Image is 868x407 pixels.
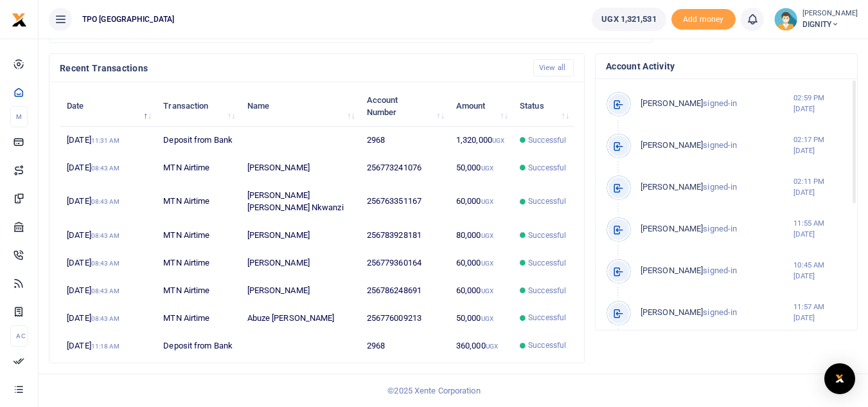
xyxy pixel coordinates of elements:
[156,222,240,249] td: MTN Airtime
[60,277,156,305] td: [DATE]
[10,325,28,347] li: Ac
[481,232,493,239] small: UGX
[449,304,513,332] td: 50,000
[802,19,858,30] span: DIGNITY
[240,154,359,182] td: [PERSON_NAME]
[449,154,513,182] td: 50,000
[449,86,513,126] th: Amount: activate to sort column ascending
[360,86,449,126] th: Account Number: activate to sort column ascending
[601,13,656,26] span: UGX 1,321,531
[641,222,793,236] p: signed-in
[240,277,359,305] td: [PERSON_NAME]
[671,14,736,23] a: Add money
[60,127,156,154] td: [DATE]
[824,363,855,394] div: Open Intercom Messenger
[481,260,493,267] small: UGX
[513,86,574,126] th: Status: activate to sort column ascending
[10,106,28,127] li: M
[91,232,120,239] small: 08:43 AM
[60,86,156,126] th: Date: activate to sort column descending
[793,260,847,282] small: 10:45 AM [DATE]
[60,222,156,249] td: [DATE]
[793,302,847,323] small: 11:57 AM [DATE]
[449,332,513,359] td: 360,000
[12,14,27,24] a: logo-small logo-large logo-large
[449,222,513,249] td: 80,000
[641,98,703,108] span: [PERSON_NAME]
[156,127,240,154] td: Deposit from Bank
[641,182,703,192] span: [PERSON_NAME]
[486,343,498,350] small: UGX
[793,176,847,198] small: 02:11 PM [DATE]
[592,8,666,31] a: UGX 1,321,531
[360,222,449,249] td: 256783928181
[77,14,179,25] span: TPO [GEOGRAPHIC_DATA]
[449,181,513,221] td: 60,000
[641,140,703,150] span: [PERSON_NAME]
[91,343,120,350] small: 11:18 AM
[360,249,449,277] td: 256779360164
[774,8,797,31] img: profile-user
[528,257,566,269] span: Successful
[91,315,120,322] small: 08:43 AM
[360,277,449,305] td: 256786248691
[360,181,449,221] td: 256763351167
[91,165,120,172] small: 08:43 AM
[492,137,504,144] small: UGX
[60,154,156,182] td: [DATE]
[449,277,513,305] td: 60,000
[240,222,359,249] td: [PERSON_NAME]
[793,134,847,156] small: 02:17 PM [DATE]
[91,287,120,294] small: 08:43 AM
[91,260,120,267] small: 08:43 AM
[528,162,566,174] span: Successful
[156,277,240,305] td: MTN Airtime
[240,304,359,332] td: Abuze [PERSON_NAME]
[360,127,449,154] td: 2968
[481,315,493,322] small: UGX
[156,332,240,359] td: Deposit from Bank
[156,86,240,126] th: Transaction: activate to sort column ascending
[528,285,566,296] span: Successful
[60,61,523,75] h4: Recent Transactions
[481,165,493,172] small: UGX
[671,9,736,30] span: Add money
[481,198,493,205] small: UGX
[528,312,566,323] span: Successful
[793,218,847,240] small: 11:55 AM [DATE]
[606,59,847,73] h4: Account Activity
[60,181,156,221] td: [DATE]
[774,8,858,31] a: profile-user [PERSON_NAME] DIGNITY
[528,195,566,207] span: Successful
[641,139,793,152] p: signed-in
[641,224,703,233] span: [PERSON_NAME]
[240,86,359,126] th: Name: activate to sort column ascending
[802,8,858,19] small: [PERSON_NAME]
[91,198,120,205] small: 08:43 AM
[12,12,27,28] img: logo-small
[587,8,671,31] li: Wallet ballance
[793,93,847,114] small: 02:59 PM [DATE]
[641,264,793,278] p: signed-in
[240,249,359,277] td: [PERSON_NAME]
[528,339,566,351] span: Successful
[156,154,240,182] td: MTN Airtime
[641,97,793,111] p: signed-in
[156,249,240,277] td: MTN Airtime
[641,266,703,275] span: [PERSON_NAME]
[449,249,513,277] td: 60,000
[641,181,793,194] p: signed-in
[60,249,156,277] td: [DATE]
[533,59,574,77] a: View all
[449,127,513,154] td: 1,320,000
[360,154,449,182] td: 256773241076
[528,134,566,146] span: Successful
[60,304,156,332] td: [DATE]
[528,230,566,241] span: Successful
[240,181,359,221] td: [PERSON_NAME] [PERSON_NAME] Nkwanzi
[641,306,793,320] p: signed-in
[156,181,240,221] td: MTN Airtime
[60,332,156,359] td: [DATE]
[91,137,120,144] small: 11:31 AM
[641,307,703,317] span: [PERSON_NAME]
